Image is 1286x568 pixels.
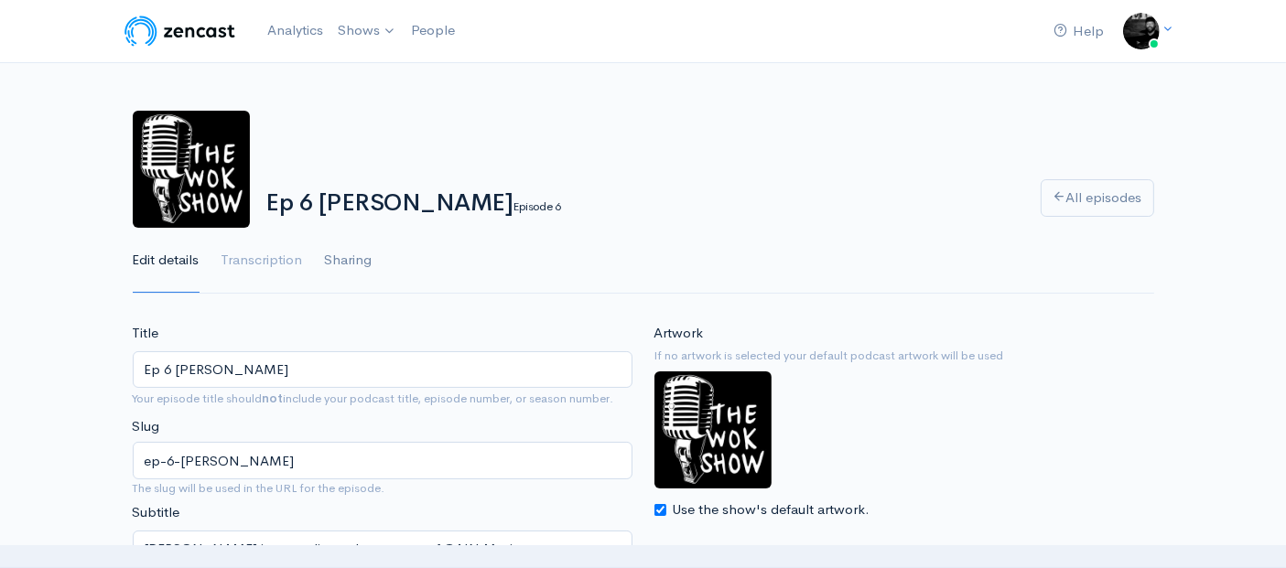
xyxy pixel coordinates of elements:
[133,228,200,294] a: Edit details
[654,347,1154,365] small: If no artwork is selected your default podcast artwork will be used
[133,391,614,406] small: Your episode title should include your podcast title, episode number, or season number.
[330,11,404,51] a: Shows
[133,479,632,498] small: The slug will be used in the URL for the episode.
[266,190,1019,217] h1: Ep 6 [PERSON_NAME]
[673,499,870,520] label: Use the show's default artwork.
[654,323,704,344] label: Artwork
[260,11,330,50] a: Analytics
[325,228,373,294] a: Sharing
[133,351,632,389] input: What is the episode's title?
[1123,13,1160,49] img: ...
[122,13,238,49] img: ZenCast Logo
[263,391,284,406] strong: not
[513,198,560,214] small: Episode 6
[404,11,462,50] a: People
[133,323,159,344] label: Title
[1041,179,1154,217] a: All episodes
[133,502,180,523] label: Subtitle
[222,228,303,294] a: Transcription
[133,442,632,479] input: title-of-episode
[133,416,160,437] label: Slug
[1047,12,1112,51] a: Help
